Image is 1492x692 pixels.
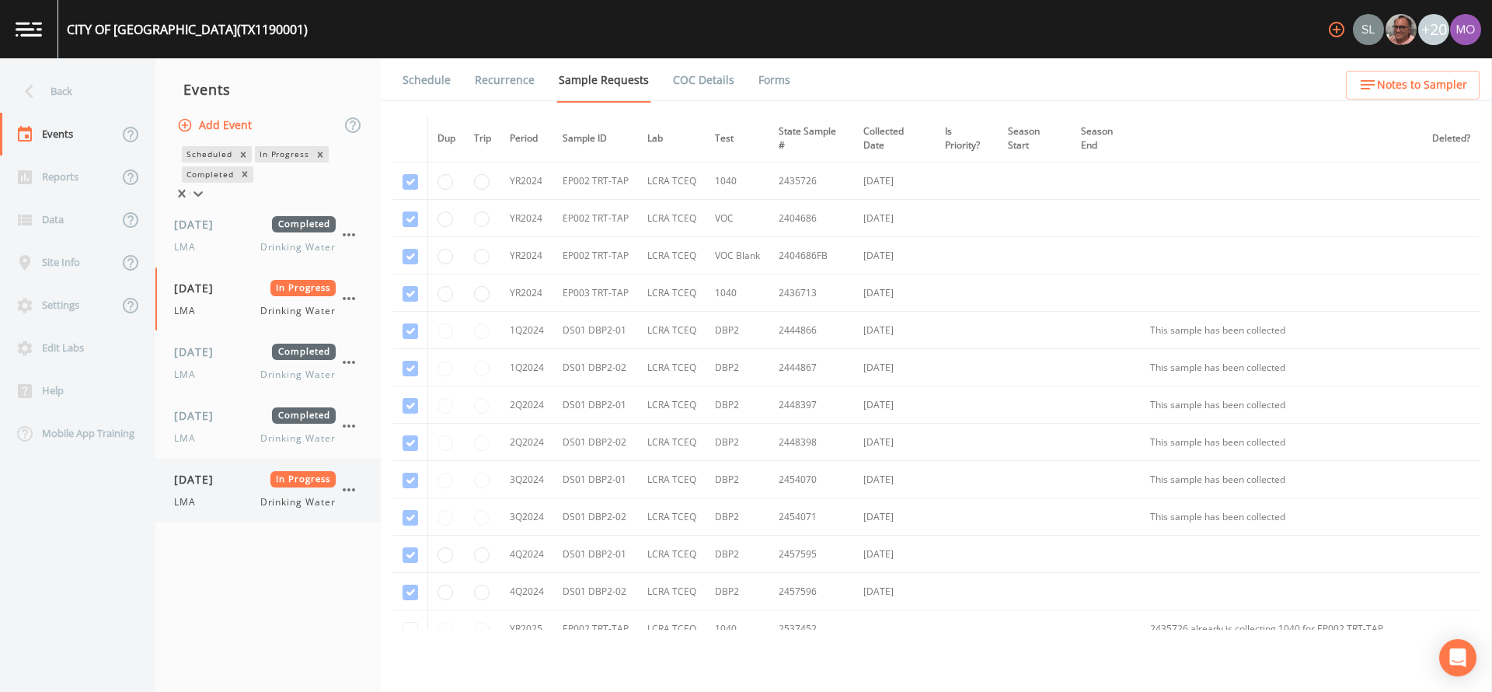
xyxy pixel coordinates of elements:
div: Remove Scheduled [235,146,252,163]
span: LMA [174,240,205,254]
td: EP003 TRT-TAP [553,274,638,312]
th: State Sample # [769,115,854,163]
td: 1040 [706,274,769,312]
td: [DATE] [854,386,936,424]
td: [DATE] [854,461,936,498]
span: Drinking Water [260,495,336,509]
a: [DATE]CompletedLMADrinking Water [155,331,381,395]
td: [DATE] [854,424,936,461]
button: Add Event [174,111,258,140]
td: EP002 TRT-TAP [553,610,638,648]
td: LCRA TCEQ [638,424,706,461]
button: Notes to Sampler [1346,71,1480,100]
td: This sample has been collected [1141,461,1423,498]
th: Is Priority? [936,115,999,163]
span: Drinking Water [260,304,336,318]
td: 2404686FB [769,237,854,274]
div: Events [155,70,381,109]
td: DBP2 [706,424,769,461]
td: 1040 [706,610,769,648]
td: LCRA TCEQ [638,200,706,237]
td: LCRA TCEQ [638,610,706,648]
span: [DATE] [174,471,225,488]
div: In Progress [255,146,312,163]
td: This sample has been collected [1141,349,1423,386]
td: DS01 DBP2-02 [553,424,638,461]
span: Drinking Water [260,240,336,254]
td: 2448397 [769,386,854,424]
td: DBP2 [706,461,769,498]
td: [DATE] [854,536,936,573]
a: Sample Requests [556,58,651,103]
td: 2444866 [769,312,854,349]
span: In Progress [270,280,336,296]
td: VOC Blank [706,237,769,274]
td: [DATE] [854,274,936,312]
div: Completed [182,166,236,183]
a: [DATE]CompletedLMADrinking Water [155,395,381,459]
td: YR2025 [500,610,553,648]
td: 2Q2024 [500,424,553,461]
td: 2457595 [769,536,854,573]
div: Open Intercom Messenger [1439,639,1476,676]
td: LCRA TCEQ [638,349,706,386]
div: Scheduled [182,146,235,163]
td: DBP2 [706,386,769,424]
th: Lab [638,115,706,163]
td: LCRA TCEQ [638,573,706,610]
img: 4e251478aba98ce068fb7eae8f78b90c [1450,14,1481,45]
td: LCRA TCEQ [638,237,706,274]
td: [DATE] [854,349,936,386]
td: 2454071 [769,498,854,536]
div: Remove In Progress [312,146,329,163]
div: Remove Completed [236,166,253,183]
td: EP002 TRT-TAP [553,163,638,200]
td: DS01 DBP2-01 [553,312,638,349]
span: LMA [174,368,205,382]
td: YR2024 [500,163,553,200]
span: Drinking Water [260,368,336,382]
td: 2435726 already is collecting 1040 for EP002 TRT-TAP [1141,610,1423,648]
td: DS01 DBP2-01 [553,536,638,573]
span: LMA [174,495,205,509]
td: DBP2 [706,573,769,610]
td: This sample has been collected [1141,312,1423,349]
td: LCRA TCEQ [638,312,706,349]
th: Test [706,115,769,163]
td: DS01 DBP2-02 [553,349,638,386]
th: Trip [465,115,500,163]
img: logo [16,22,42,37]
td: YR2024 [500,200,553,237]
th: Season End [1072,115,1141,163]
span: [DATE] [174,216,225,232]
th: Sample ID [553,115,638,163]
span: Notes to Sampler [1377,75,1467,95]
div: +20 [1418,14,1449,45]
td: LCRA TCEQ [638,498,706,536]
td: 1040 [706,163,769,200]
td: 2436713 [769,274,854,312]
td: 2404686 [769,200,854,237]
th: Season Start [999,115,1072,163]
div: CITY OF [GEOGRAPHIC_DATA] (TX1190001) [67,20,308,39]
img: 0d5b2d5fd6ef1337b72e1b2735c28582 [1353,14,1384,45]
td: 1Q2024 [500,349,553,386]
td: [DATE] [854,573,936,610]
td: DBP2 [706,536,769,573]
td: DS01 DBP2-01 [553,461,638,498]
td: 3Q2024 [500,498,553,536]
td: 2Q2024 [500,386,553,424]
td: [DATE] [854,312,936,349]
td: EP002 TRT-TAP [553,237,638,274]
span: Drinking Water [260,432,336,446]
td: This sample has been collected [1141,424,1423,461]
div: Mike Franklin [1385,14,1417,45]
td: LCRA TCEQ [638,163,706,200]
td: [DATE] [854,200,936,237]
td: YR2024 [500,274,553,312]
a: [DATE]CompletedLMADrinking Water [155,204,381,267]
td: DBP2 [706,498,769,536]
img: e2d790fa78825a4bb76dcb6ab311d44c [1386,14,1417,45]
span: Completed [272,407,336,424]
span: LMA [174,432,205,446]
